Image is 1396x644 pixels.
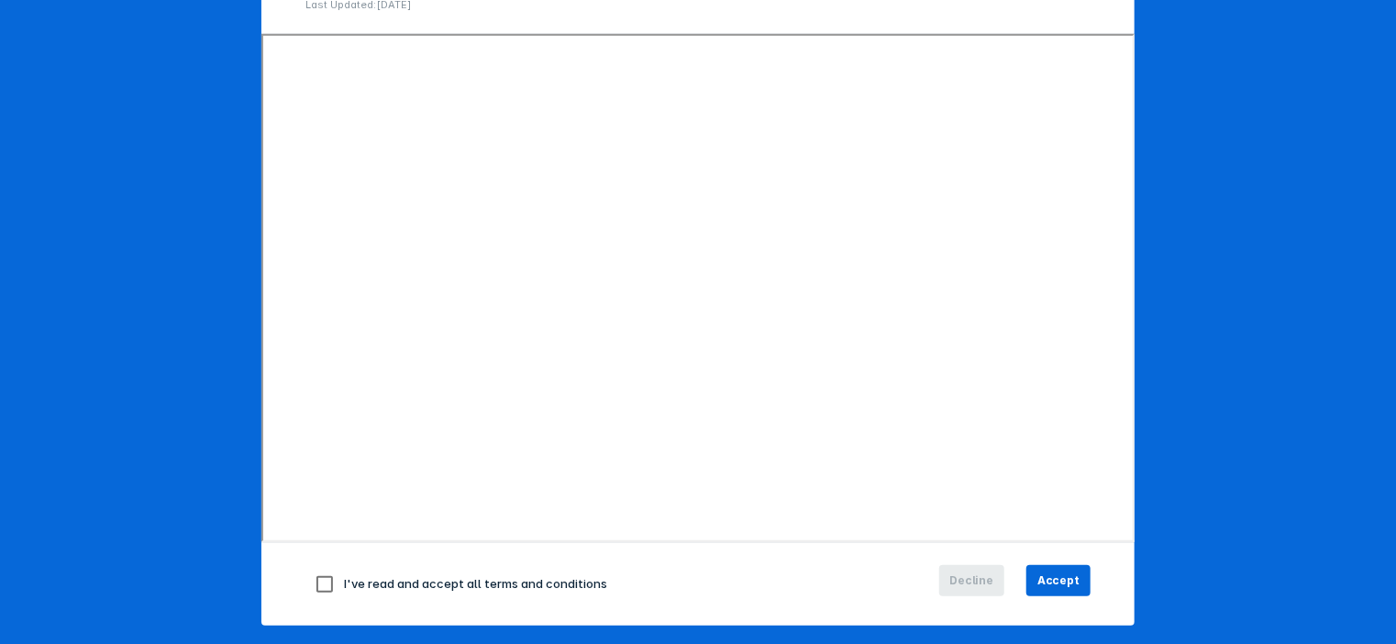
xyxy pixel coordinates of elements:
[1037,572,1080,589] span: Accept
[344,576,607,591] span: I've read and accept all terms and conditions
[1026,565,1091,596] button: Accept
[939,565,1005,596] button: Decline
[950,572,994,589] span: Decline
